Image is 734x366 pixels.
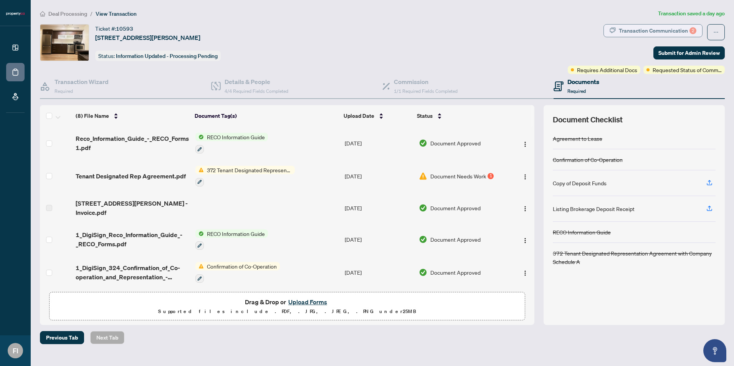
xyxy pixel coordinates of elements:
[76,171,186,181] span: Tenant Designated Rep Agreement.pdf
[195,133,204,141] img: Status Icon
[195,262,204,270] img: Status Icon
[76,134,189,152] span: Reco_Information_Guide_-_RECO_Forms 1.pdf
[577,66,637,74] span: Requires Additional Docs
[522,270,528,276] img: Logo
[204,166,295,174] span: 372 Tenant Designated Representation Agreement with Company Schedule A
[48,10,87,17] span: Deal Processing
[195,166,204,174] img: Status Icon
[195,262,280,283] button: Status IconConfirmation of Co-Operation
[419,172,427,180] img: Document Status
[50,292,525,321] span: Drag & Drop orUpload FormsSupported files include .PDF, .JPG, .JPEG, .PNG under25MB
[286,297,329,307] button: Upload Forms
[6,12,25,16] img: logo
[204,262,280,270] span: Confirmation of Co-Operation
[553,114,623,125] span: Document Checklist
[73,105,192,127] th: (8) File Name
[76,263,189,282] span: 1_DigiSign_324_Confirmation_of_Co-operation_and_Representation_-_Tenant_Landlord_-_PropTx-[PERSON...
[522,206,528,212] img: Logo
[245,297,329,307] span: Drag & Drop or
[54,307,520,316] p: Supported files include .PDF, .JPG, .JPEG, .PNG under 25 MB
[46,331,78,344] span: Previous Tab
[419,139,427,147] img: Document Status
[419,204,427,212] img: Document Status
[13,345,18,356] span: FI
[90,9,93,18] li: /
[689,27,696,34] div: 2
[519,137,531,149] button: Logo
[342,193,416,223] td: [DATE]
[195,133,268,153] button: Status IconRECO Information Guide
[553,228,611,236] div: RECO Information Guide
[90,331,124,344] button: Next Tab
[417,112,433,120] span: Status
[519,202,531,214] button: Logo
[519,233,531,246] button: Logo
[95,33,200,42] span: [STREET_ADDRESS][PERSON_NAME]
[567,77,599,86] h4: Documents
[76,112,109,120] span: (8) File Name
[658,9,725,18] article: Transaction saved a day ago
[76,199,189,217] span: [STREET_ADDRESS][PERSON_NAME] - Invoice.pdf
[342,127,416,160] td: [DATE]
[55,77,109,86] h4: Transaction Wizard
[703,339,726,362] button: Open asap
[225,77,288,86] h4: Details & People
[341,105,414,127] th: Upload Date
[95,51,221,61] div: Status:
[553,134,602,143] div: Agreement to Lease
[653,46,725,59] button: Submit for Admin Review
[658,47,720,59] span: Submit for Admin Review
[204,229,268,238] span: RECO Information Guide
[519,266,531,279] button: Logo
[430,204,481,212] span: Document Approved
[522,237,528,244] img: Logo
[553,155,623,164] div: Confirmation of Co-Operation
[225,88,288,94] span: 4/4 Required Fields Completed
[96,10,137,17] span: View Transaction
[344,112,374,120] span: Upload Date
[522,174,528,180] img: Logo
[653,66,722,74] span: Requested Status of Commission
[619,25,696,37] div: Transaction Communication
[40,25,89,61] img: IMG-C12349777_1.jpg
[342,256,416,289] td: [DATE]
[55,88,73,94] span: Required
[488,173,494,179] div: 1
[430,139,481,147] span: Document Approved
[430,235,481,244] span: Document Approved
[430,268,481,277] span: Document Approved
[519,170,531,182] button: Logo
[76,230,189,249] span: 1_DigiSign_Reco_Information_Guide_-_RECO_Forms.pdf
[522,141,528,147] img: Logo
[713,30,719,35] span: ellipsis
[116,53,218,59] span: Information Updated - Processing Pending
[553,179,607,187] div: Copy of Deposit Funds
[553,204,635,213] div: Listing Brokerage Deposit Receipt
[342,223,416,256] td: [DATE]
[394,88,458,94] span: 1/1 Required Fields Completed
[430,172,486,180] span: Document Needs Work
[116,25,133,32] span: 10593
[40,11,45,16] span: home
[419,235,427,244] img: Document Status
[195,166,295,186] button: Status Icon372 Tenant Designated Representation Agreement with Company Schedule A
[342,160,416,193] td: [DATE]
[40,331,84,344] button: Previous Tab
[195,229,268,250] button: Status IconRECO Information Guide
[603,24,703,37] button: Transaction Communication2
[567,88,586,94] span: Required
[192,105,341,127] th: Document Tag(s)
[394,77,458,86] h4: Commission
[419,268,427,277] img: Document Status
[95,24,133,33] div: Ticket #:
[553,249,716,266] div: 372 Tenant Designated Representation Agreement with Company Schedule A
[414,105,506,127] th: Status
[204,133,268,141] span: RECO Information Guide
[195,229,204,238] img: Status Icon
